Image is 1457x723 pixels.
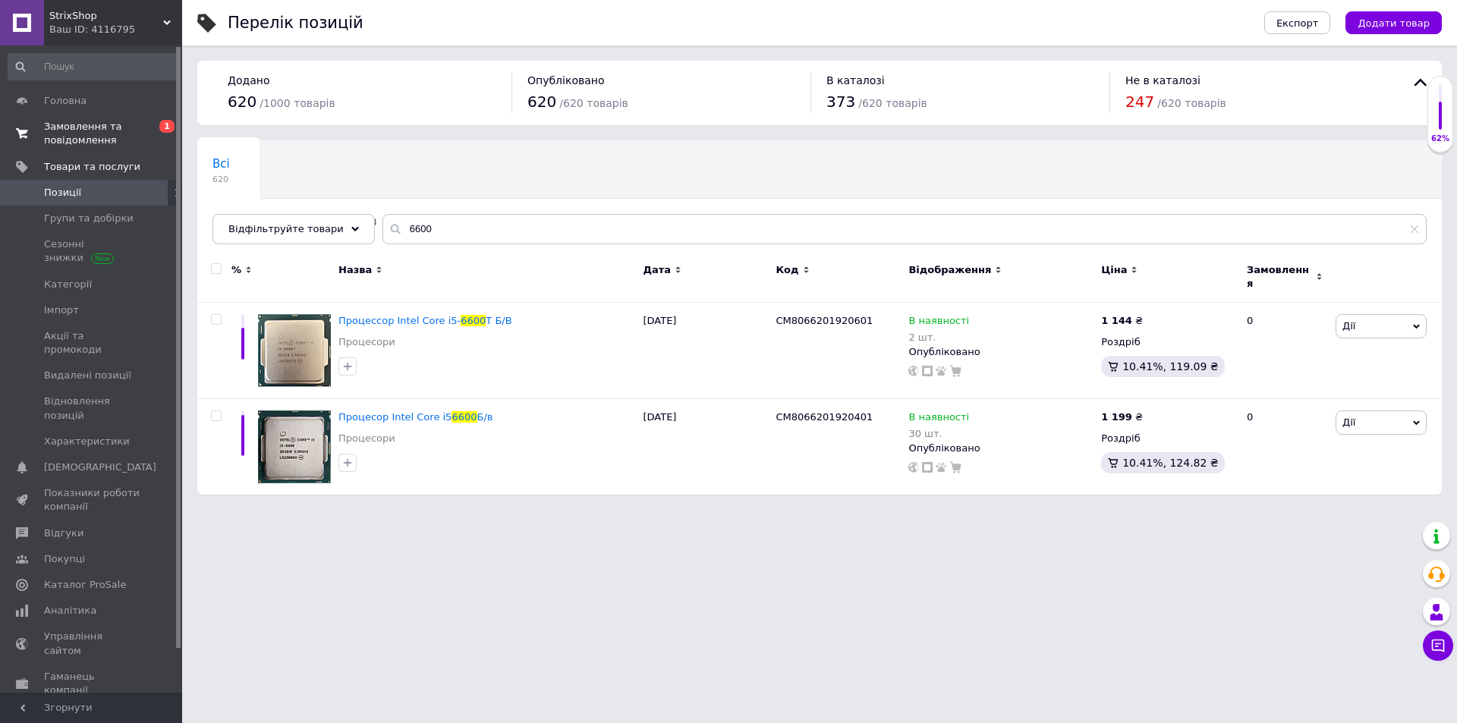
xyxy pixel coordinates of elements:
[44,578,126,592] span: Каталог ProSale
[44,212,134,225] span: Групи та добірки
[559,97,628,109] span: / 620 товарів
[338,411,492,423] a: Процесор Intel Core i56600Б/в
[1264,11,1331,34] button: Експорт
[1101,314,1143,328] div: ₴
[49,9,163,23] span: StrixShop
[44,527,83,540] span: Відгуки
[908,315,969,331] span: В наявності
[258,410,331,483] img: Процессор Intel Core i5 6600 Б/в
[44,435,130,448] span: Характеристики
[338,315,461,326] span: Процессор Intel Core i5-
[338,263,372,277] span: Назва
[44,552,85,566] span: Покупці
[1238,303,1332,399] div: 0
[1423,630,1453,661] button: Чат з покупцем
[1101,263,1127,277] span: Ціна
[1342,320,1355,332] span: Дії
[44,186,81,200] span: Позиції
[212,157,230,171] span: Всі
[44,395,140,422] span: Відновлення позицій
[1428,134,1452,144] div: 62%
[1101,335,1234,349] div: Роздріб
[44,369,131,382] span: Видалені позиції
[1125,93,1154,111] span: 247
[776,411,873,423] span: CM8066201920401
[858,97,927,109] span: / 620 товарів
[1247,263,1312,291] span: Замовлення
[228,15,363,31] div: Перелік позицій
[639,303,772,399] div: [DATE]
[1101,410,1143,424] div: ₴
[1276,17,1319,29] span: Експорт
[231,263,241,277] span: %
[338,335,395,349] a: Процесори
[527,74,605,86] span: Опубліковано
[8,53,179,80] input: Пошук
[908,345,1094,359] div: Опубліковано
[776,263,798,277] span: Код
[1157,97,1226,109] span: / 620 товарів
[776,315,873,326] span: CM8066201920601
[212,215,377,228] span: Охолодження для корпусів
[44,120,140,147] span: Замовлення та повідомлення
[1122,360,1219,373] span: 10.41%, 119.09 ₴
[477,411,493,423] span: Б/в
[44,160,140,174] span: Товари та послуги
[44,303,79,317] span: Імпорт
[49,23,182,36] div: Ваш ID: 4116795
[1358,17,1430,29] span: Додати товар
[382,214,1427,244] input: Пошук по назві позиції, артикулу і пошуковим запитам
[908,263,991,277] span: Відображення
[44,237,140,265] span: Сезонні знижки
[1122,457,1219,469] span: 10.41%, 124.82 ₴
[527,93,556,111] span: 620
[44,604,96,618] span: Аналітика
[1125,74,1201,86] span: Не в каталозі
[44,94,87,108] span: Головна
[1101,411,1132,423] b: 1 199
[212,174,230,185] span: 620
[44,278,92,291] span: Категорії
[908,442,1094,455] div: Опубліковано
[1238,399,1332,495] div: 0
[461,315,486,326] span: 6600
[639,399,772,495] div: [DATE]
[338,315,512,326] a: Процессор Intel Core i5-6600T Б/В
[228,223,344,234] span: Відфільтруйте товари
[44,461,156,474] span: [DEMOGRAPHIC_DATA]
[826,93,855,111] span: 373
[338,432,395,445] a: Процесори
[486,315,511,326] span: T Б/В
[1342,417,1355,428] span: Дії
[908,411,969,427] span: В наявності
[338,411,452,423] span: Процесор Intel Core i5
[1345,11,1442,34] button: Додати товар
[228,74,269,86] span: Додано
[228,93,256,111] span: 620
[260,97,335,109] span: / 1000 товарів
[44,670,140,697] span: Гаманець компанії
[258,314,331,387] img: Процессор Intel Core i5-6600T Б/В
[452,411,477,423] span: 6600
[1101,315,1132,326] b: 1 144
[44,486,140,514] span: Показники роботи компанії
[159,120,175,133] span: 1
[44,630,140,657] span: Управління сайтом
[908,332,969,343] div: 2 шт.
[1101,432,1234,445] div: Роздріб
[826,74,885,86] span: В каталозі
[643,263,671,277] span: Дата
[44,329,140,357] span: Акції та промокоди
[908,428,969,439] div: 30 шт.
